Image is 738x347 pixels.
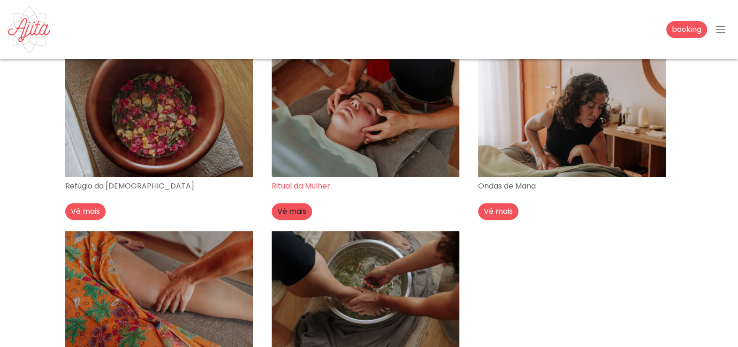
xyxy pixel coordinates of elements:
[478,203,518,220] button: Vê mais
[65,108,260,216] a: Refúgio da [DEMOGRAPHIC_DATA] Vê mais
[478,52,666,177] img: Ondas de Mana - Ajita Feminine Massage - Ribamar, Ericeira
[6,6,53,53] img: Ajita Feminine Massage - Ribamar, Ericeira
[65,203,106,220] button: Vê mais
[65,177,260,196] p: Refúgio da [DEMOGRAPHIC_DATA]
[65,52,253,177] img: Refúgio da Deusa - Ajita Feminine Massage - Ribamar, Ericeira
[272,177,467,196] p: Ritual da Mulher
[272,108,467,216] a: Ritual da Mulher Vê mais
[272,52,459,177] img: Ritual da Mulher - Ajita Feminine Massage - Ribamar, Ericeira
[478,177,673,196] p: Ondas de Mana
[272,203,312,220] button: Vê mais
[666,21,707,38] a: booking
[478,108,673,216] a: Ondas de Mana Vê mais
